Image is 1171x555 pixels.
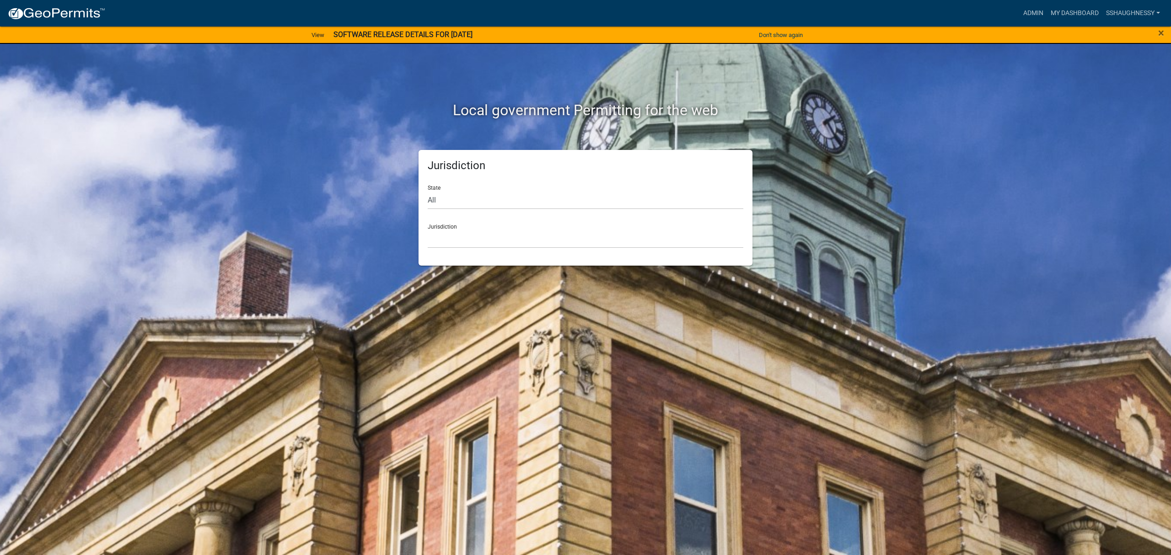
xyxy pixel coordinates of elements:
[1158,27,1164,38] button: Close
[1020,5,1047,22] a: Admin
[1158,27,1164,39] span: ×
[332,101,839,119] h2: Local government Permitting for the web
[308,27,328,43] a: View
[755,27,806,43] button: Don't show again
[1102,5,1164,22] a: sshaughnessy
[333,30,473,39] strong: SOFTWARE RELEASE DETAILS FOR [DATE]
[1047,5,1102,22] a: My Dashboard
[428,159,743,172] h5: Jurisdiction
